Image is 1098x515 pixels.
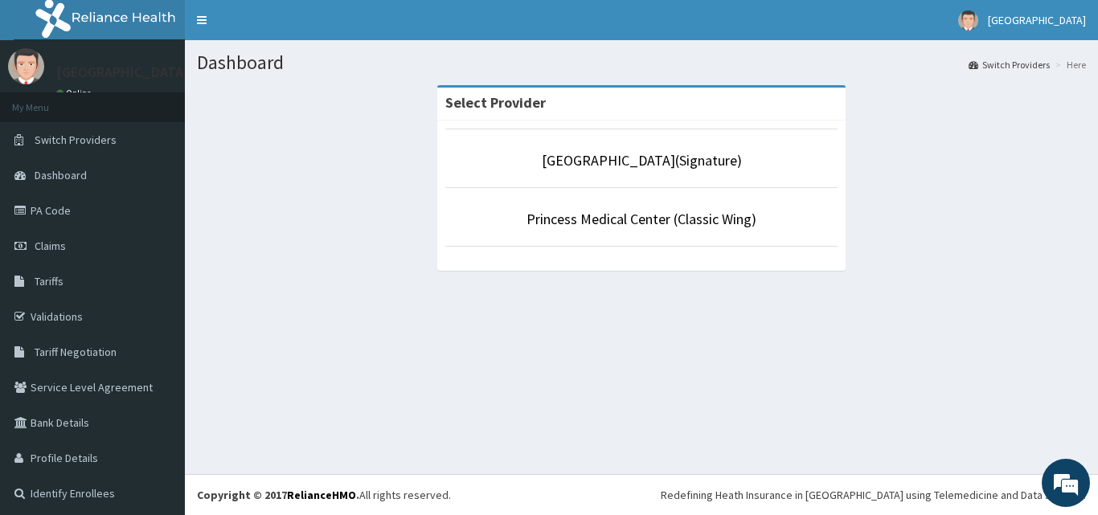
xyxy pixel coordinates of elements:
span: Tariffs [35,274,64,288]
h1: Dashboard [197,52,1086,73]
p: [GEOGRAPHIC_DATA] [56,65,189,80]
img: User Image [958,10,978,31]
strong: Copyright © 2017 . [197,488,359,502]
span: Switch Providers [35,133,117,147]
a: Switch Providers [969,58,1050,72]
footer: All rights reserved. [185,474,1098,515]
a: RelianceHMO [287,488,356,502]
strong: Select Provider [445,93,546,112]
a: [GEOGRAPHIC_DATA](Signature) [542,151,742,170]
img: User Image [8,48,44,84]
a: Princess Medical Center (Classic Wing) [526,210,756,228]
div: Redefining Heath Insurance in [GEOGRAPHIC_DATA] using Telemedicine and Data Science! [661,487,1086,503]
li: Here [1051,58,1086,72]
a: Online [56,88,95,99]
span: Dashboard [35,168,87,182]
span: Tariff Negotiation [35,345,117,359]
span: Claims [35,239,66,253]
span: [GEOGRAPHIC_DATA] [988,13,1086,27]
